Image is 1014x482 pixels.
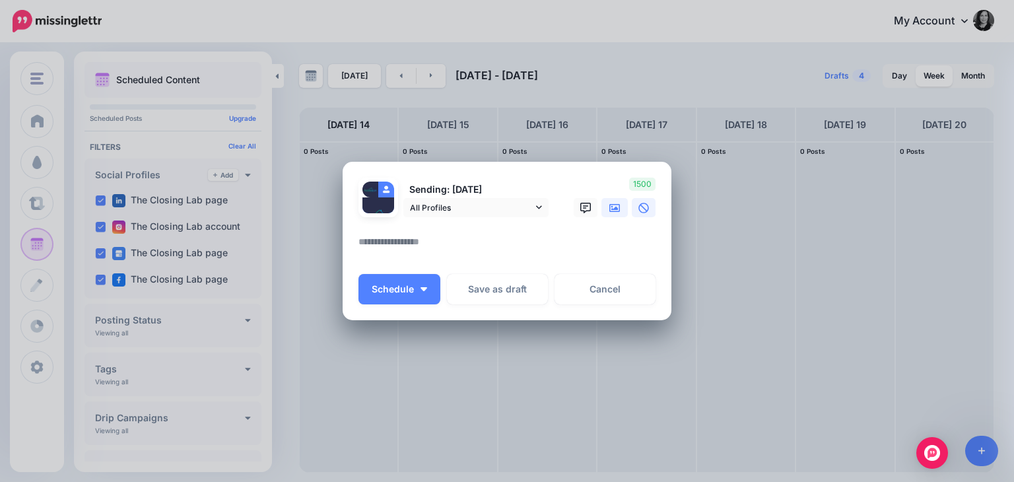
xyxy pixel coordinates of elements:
[916,437,948,469] div: Open Intercom Messenger
[403,198,549,217] a: All Profiles
[410,201,533,215] span: All Profiles
[372,285,414,294] span: Schedule
[378,182,394,197] img: user_default_image.png
[403,182,549,197] p: Sending: [DATE]
[421,287,427,291] img: arrow-down-white.png
[358,274,440,304] button: Schedule
[362,197,394,229] img: 471373478_2314213725622094_743768045002070133_n-bsa152456.jpg
[555,274,656,304] a: Cancel
[362,182,378,197] img: 378032925_121266444406467_149743524542546012_n-bsa142180.jpg
[629,178,656,191] span: 1500
[447,274,548,304] button: Save as draft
